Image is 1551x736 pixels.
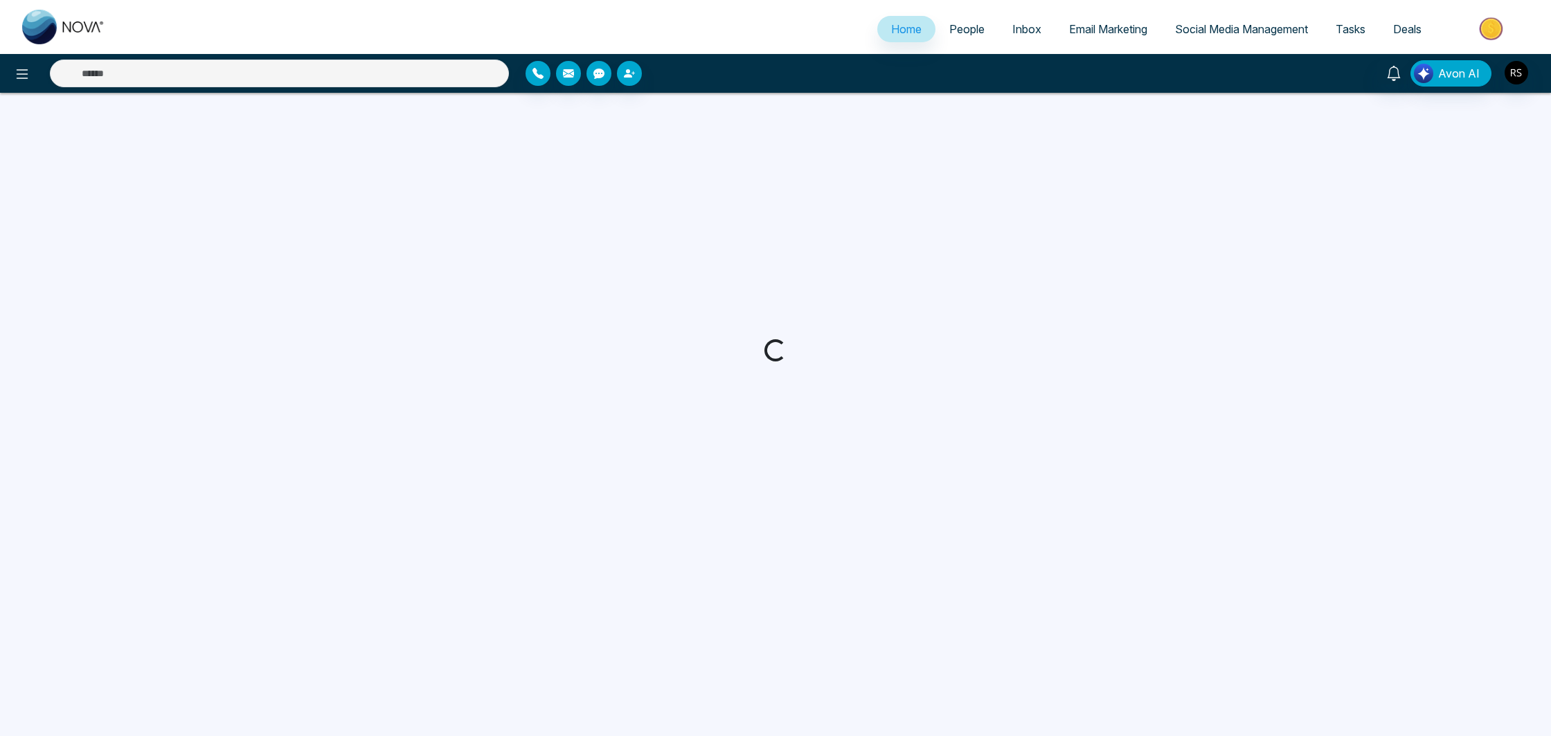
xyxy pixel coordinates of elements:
span: Home [891,22,922,36]
img: Nova CRM Logo [22,10,105,44]
span: People [949,22,985,36]
span: Tasks [1336,22,1365,36]
a: Email Marketing [1055,16,1161,42]
span: Deals [1393,22,1422,36]
span: Avon AI [1438,65,1480,82]
a: Tasks [1322,16,1379,42]
img: User Avatar [1505,61,1528,84]
a: Deals [1379,16,1435,42]
span: Email Marketing [1069,22,1147,36]
span: Social Media Management [1175,22,1308,36]
button: Avon AI [1410,60,1491,87]
a: Home [877,16,935,42]
a: People [935,16,998,42]
img: Lead Flow [1414,64,1433,83]
img: Market-place.gif [1442,13,1543,44]
a: Social Media Management [1161,16,1322,42]
a: Inbox [998,16,1055,42]
span: Inbox [1012,22,1041,36]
